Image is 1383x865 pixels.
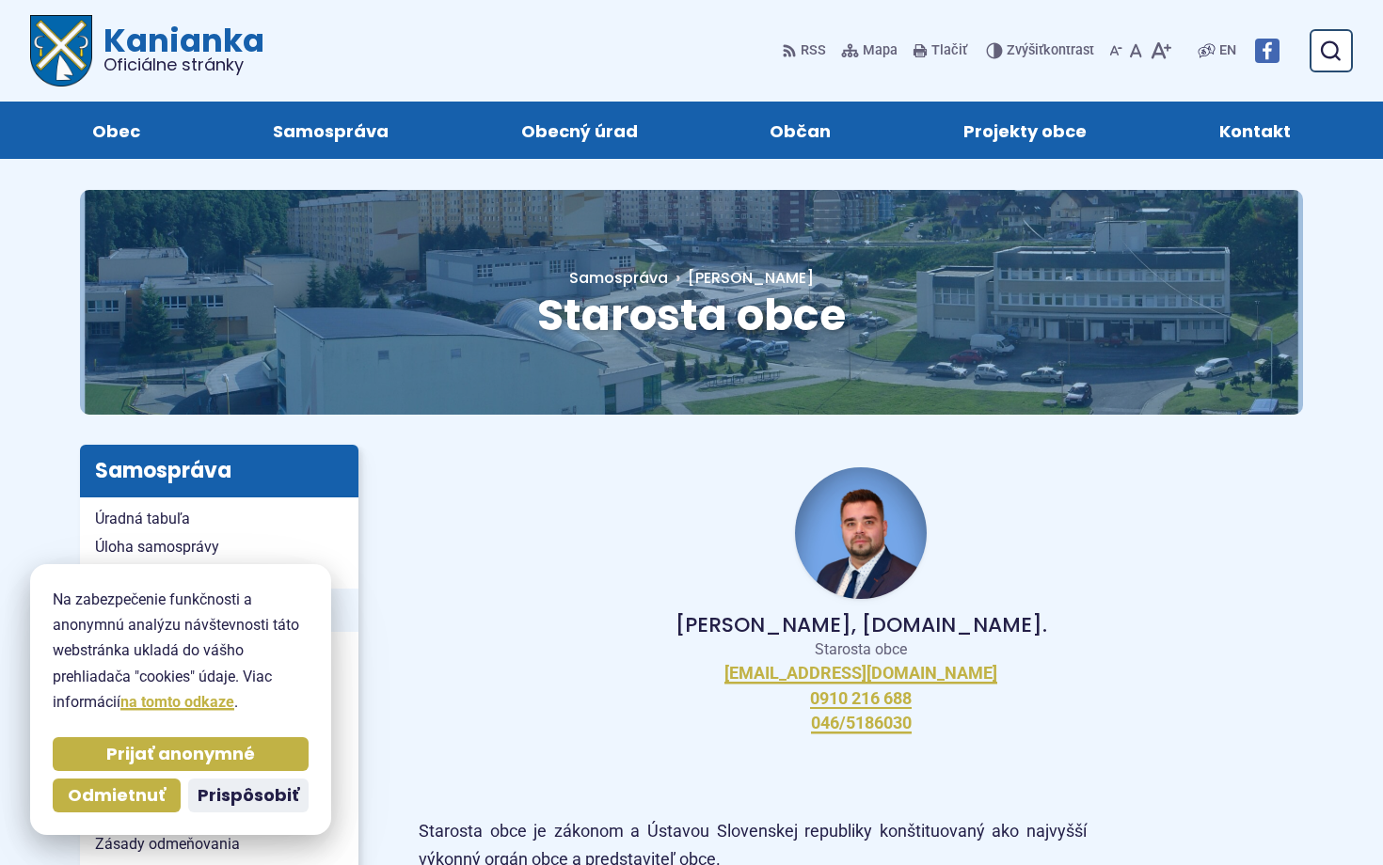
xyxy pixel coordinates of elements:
span: Úloha samosprávy [95,533,343,561]
span: Občan [770,102,831,159]
a: Úloha samosprávy [80,533,358,561]
a: Štatút obce [80,560,358,589]
img: Fotka - starosta obce [795,467,927,599]
a: na tomto odkaze [120,693,234,711]
img: Prejsť na Facebook stránku [1255,39,1280,63]
img: Prejsť na domovskú stránku [30,15,92,86]
p: [PERSON_NAME], [DOMAIN_NAME]. [449,614,1273,637]
a: 046/5186030 [811,713,912,734]
span: Samospráva [273,102,389,159]
span: Mapa [863,39,898,62]
button: Zmenšiť veľkosť písma [1105,31,1126,71]
span: kontrast [1007,43,1094,59]
span: Kontakt [1219,102,1291,159]
span: Zásady odmeňovania [95,830,343,858]
span: Štatút obce [95,560,343,589]
button: Prispôsobiť [188,778,309,812]
a: [EMAIL_ADDRESS][DOMAIN_NAME] [724,663,997,684]
span: Prispôsobiť [198,785,299,807]
span: RSS [801,39,826,62]
span: Kanianka [92,24,264,73]
button: Prijať anonymné [53,737,309,771]
a: [PERSON_NAME] [668,267,814,289]
a: Zásady odmeňovania [80,830,358,858]
a: Samospráva [569,267,668,289]
a: Kontakt [1171,102,1338,159]
button: Nastaviť pôvodnú veľkosť písma [1126,31,1146,71]
a: Logo Kanianka, prejsť na domovskú stránku. [30,15,264,86]
a: Mapa [837,31,901,71]
span: Odmietnuť [68,785,166,807]
span: [PERSON_NAME] [688,267,814,289]
span: Obec [92,102,140,159]
a: EN [1216,39,1240,62]
a: Občan [723,102,879,159]
span: Oficiálne stránky [103,56,264,73]
a: RSS [782,31,830,71]
button: Tlačiť [909,31,971,71]
a: 0910 216 688 [810,688,912,710]
span: Obecný úrad [521,102,638,159]
span: Starosta obce [537,285,846,345]
a: Projekty obce [916,102,1135,159]
h3: Samospráva [80,445,358,497]
span: Úradná tabuľa [95,505,343,533]
p: Na zabezpečenie funkčnosti a anonymnú analýzu návštevnosti táto webstránka ukladá do vášho prehli... [53,587,309,715]
a: Obecný úrad [473,102,685,159]
span: Zvýšiť [1007,42,1043,58]
button: Odmietnuť [53,778,181,812]
button: Zväčšiť veľkosť písma [1146,31,1175,71]
span: Prijať anonymné [106,744,255,765]
p: Starosta obce [449,640,1273,659]
a: Samospráva [226,102,437,159]
span: Projekty obce [963,102,1087,159]
span: EN [1219,39,1236,62]
span: Tlačiť [931,43,967,59]
button: Zvýšiťkontrast [986,31,1098,71]
a: Obec [45,102,188,159]
a: Úradná tabuľa [80,505,358,533]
